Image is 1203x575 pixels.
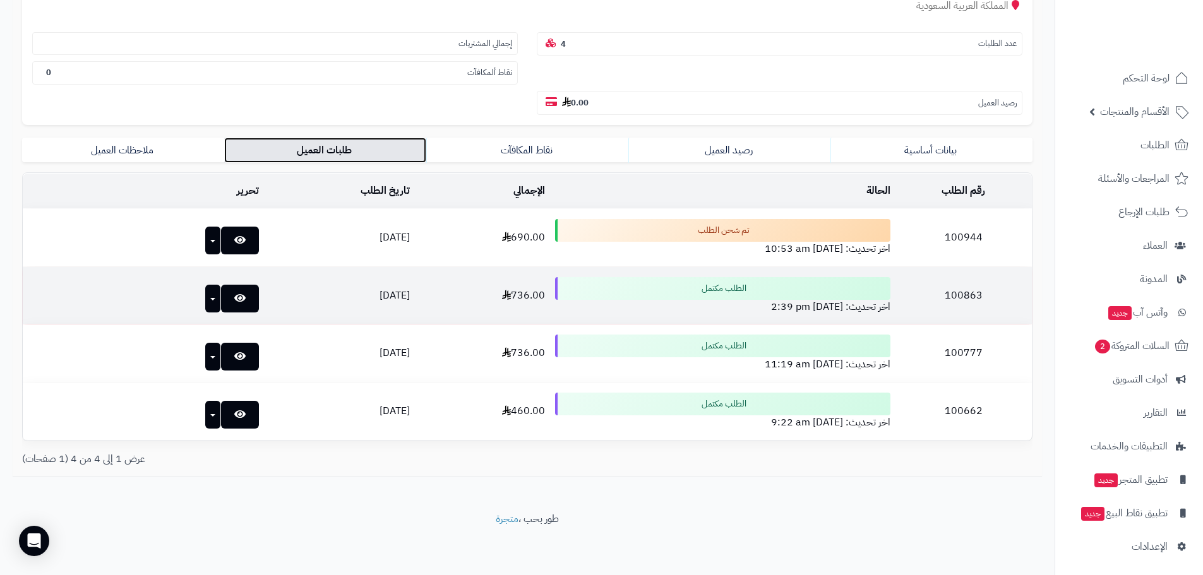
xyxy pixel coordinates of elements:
[550,267,895,324] td: اخر تحديث: [DATE] 2:39 pm
[895,324,1032,382] td: 100777
[22,138,224,163] a: ملاحظات العميل
[895,267,1032,324] td: 100863
[1098,170,1170,187] span: المراجعات والأسئلة
[1144,404,1168,422] span: التقارير
[1063,431,1195,461] a: التطبيقات والخدمات
[1132,538,1168,555] span: الإعدادات
[555,335,890,357] div: الطلب مكتمل
[978,97,1017,109] small: رصيد العميل
[23,174,264,208] td: تحرير
[46,66,51,78] b: 0
[1063,264,1195,294] a: المدونة
[895,382,1032,440] td: 100662
[628,138,830,163] a: رصيد العميل
[550,382,895,440] td: اخر تحديث: [DATE] 9:22 am
[550,324,895,382] td: اخر تحديث: [DATE] 11:19 am
[1113,370,1168,388] span: أدوات التسويق
[550,209,895,266] td: اخر تحديث: [DATE] 10:53 am
[1063,230,1195,261] a: العملاء
[426,138,628,163] a: نقاط المكافآت
[562,97,589,109] b: 0.00
[1063,197,1195,227] a: طلبات الإرجاع
[224,138,426,163] a: طلبات العميل
[1095,340,1110,353] span: 2
[1123,69,1170,87] span: لوحة التحكم
[1063,364,1195,394] a: أدوات التسويق
[550,174,895,208] td: الحالة
[1063,398,1195,428] a: التقارير
[13,452,527,466] div: عرض 1 إلى 4 من 4 (1 صفحات)
[1094,337,1170,355] span: السلات المتروكة
[1094,473,1118,487] span: جديد
[1140,136,1170,154] span: الطلبات
[19,526,49,556] div: Open Intercom Messenger
[1081,507,1104,521] span: جديد
[415,209,550,266] td: 690.00
[1080,504,1168,522] span: تطبيق نقاط البيع
[264,382,415,440] td: [DATE]
[415,174,550,208] td: الإجمالي
[415,267,550,324] td: 736.00
[555,277,890,300] div: الطلب مكتمل
[1063,163,1195,194] a: المراجعات والأسئلة
[1107,304,1168,321] span: وآتس آب
[264,324,415,382] td: [DATE]
[1143,237,1168,254] span: العملاء
[1140,270,1168,288] span: المدونة
[1063,63,1195,93] a: لوحة التحكم
[458,38,512,50] small: إجمالي المشتريات
[895,209,1032,266] td: 100944
[1063,297,1195,328] a: وآتس آبجديد
[1063,331,1195,361] a: السلات المتروكة2
[415,324,550,382] td: 736.00
[467,67,512,79] small: نقاط ألمكافآت
[496,511,518,526] a: متجرة
[555,393,890,415] div: الطلب مكتمل
[264,174,415,208] td: تاريخ الطلب
[1063,130,1195,160] a: الطلبات
[1063,498,1195,528] a: تطبيق نقاط البيعجديد
[1063,531,1195,562] a: الإعدادات
[895,174,1032,208] td: رقم الطلب
[830,138,1032,163] a: بيانات أساسية
[415,382,550,440] td: 460.00
[978,38,1017,50] small: عدد الطلبات
[264,209,415,266] td: [DATE]
[1100,103,1170,121] span: الأقسام والمنتجات
[1118,203,1170,221] span: طلبات الإرجاع
[561,38,566,50] b: 4
[1063,465,1195,495] a: تطبيق المتجرجديد
[555,219,890,242] div: تم شحن الطلب
[1093,471,1168,489] span: تطبيق المتجر
[1091,437,1168,455] span: التطبيقات والخدمات
[1108,306,1132,320] span: جديد
[264,267,415,324] td: [DATE]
